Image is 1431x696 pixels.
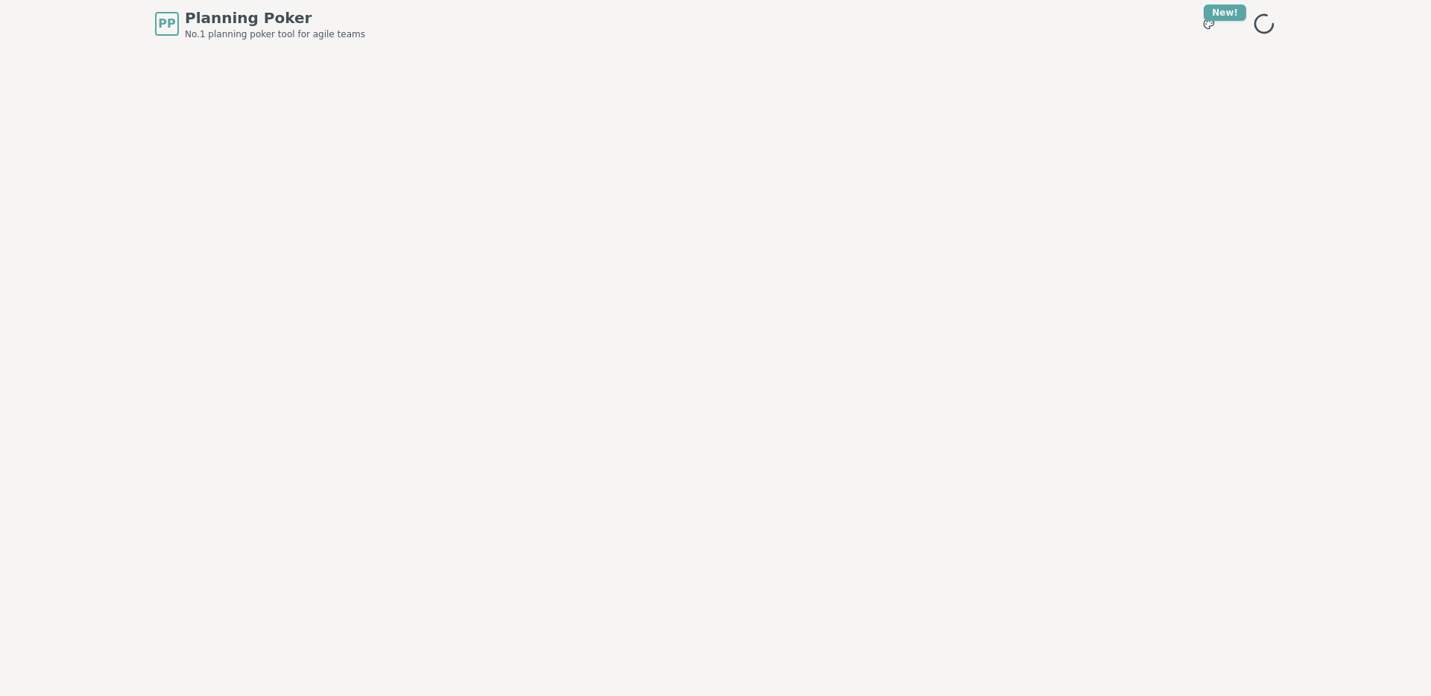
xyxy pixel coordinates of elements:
div: New! [1204,4,1246,21]
button: New! [1195,10,1222,37]
span: PP [158,15,175,33]
a: PPPlanning PokerNo.1 planning poker tool for agile teams [155,7,365,40]
span: No.1 planning poker tool for agile teams [185,28,365,40]
span: Planning Poker [185,7,365,28]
